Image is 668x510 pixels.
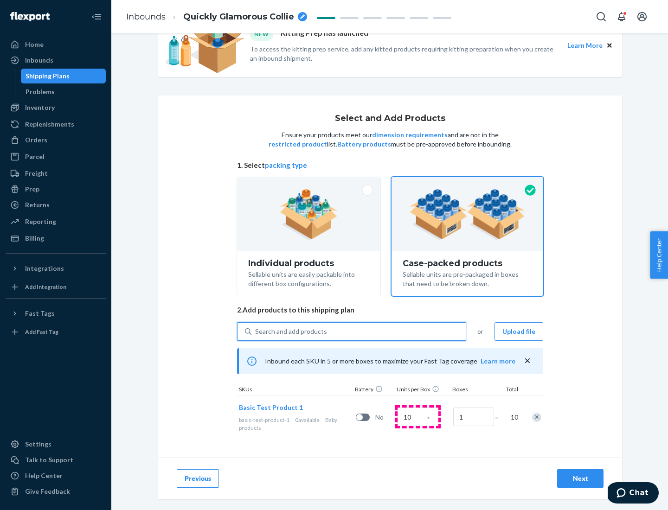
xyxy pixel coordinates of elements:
[557,469,604,488] button: Next
[650,231,668,279] button: Help Center
[25,152,45,161] div: Parcel
[268,130,513,149] p: Ensure your products meet our and are not in the list. must be pre-approved before inbounding.
[26,87,55,96] div: Problems
[237,348,543,374] div: Inbound each SKU in 5 or more boxes to maximize your Fast Tag coverage
[481,357,515,366] button: Learn more
[25,103,55,112] div: Inventory
[565,474,596,483] div: Next
[6,117,106,132] a: Replenishments
[10,12,50,21] img: Flexport logo
[6,214,106,229] a: Reporting
[25,264,64,273] div: Integrations
[353,385,395,395] div: Battery
[183,11,294,23] span: Quickly Glamorous Collie
[523,356,532,366] button: close
[633,7,651,26] button: Open account menu
[237,305,543,315] span: 2. Add products to this shipping plan
[25,440,51,449] div: Settings
[477,327,483,336] span: or
[6,198,106,212] a: Returns
[237,160,543,170] span: 1. Select
[6,133,106,147] a: Orders
[21,84,106,99] a: Problems
[25,471,63,480] div: Help Center
[26,71,70,81] div: Shipping Plans
[495,413,504,422] span: =
[119,3,315,31] ol: breadcrumbs
[177,469,219,488] button: Previous
[6,280,106,294] a: Add Integration
[6,484,106,499] button: Give Feedback
[395,385,450,395] div: Units per Box
[25,234,44,243] div: Billing
[6,325,106,339] a: Add Fast Tag
[567,40,603,51] button: Learn More
[604,40,615,51] button: Close
[6,261,106,276] button: Integrations
[450,385,497,395] div: Boxes
[612,7,631,26] button: Open notifications
[497,385,520,395] div: Total
[126,12,166,22] a: Inbounds
[375,413,394,422] span: No
[410,189,525,240] img: case-pack.59cecea509d18c883b923b81aeac6d0b.png
[237,385,353,395] div: SKUs
[239,416,352,432] div: Baby products
[6,149,106,164] a: Parcel
[281,28,368,40] p: Kitting Prep has launched
[608,482,659,505] iframe: Opens a widget where you can chat to one of our agents
[6,306,106,321] button: Fast Tags
[25,56,53,65] div: Inbounds
[239,403,303,412] button: Basic Test Product 1
[295,416,320,423] span: 0 available
[25,487,70,496] div: Give Feedback
[280,189,338,240] img: individual-pack.facf35554cb0f1810c75b2bd6df2d64e.png
[6,453,106,467] button: Talk to Support
[453,408,494,426] input: Number of boxes
[248,259,369,268] div: Individual products
[25,217,56,226] div: Reporting
[592,7,610,26] button: Open Search Box
[6,231,106,246] a: Billing
[495,322,543,341] button: Upload file
[25,185,39,194] div: Prep
[25,455,73,465] div: Talk to Support
[21,69,106,83] a: Shipping Plans
[248,268,369,288] div: Sellable units are easily packable into different box configurations.
[509,413,518,422] span: 10
[25,309,55,318] div: Fast Tags
[87,7,106,26] button: Close Navigation
[250,45,559,63] p: To access the kitting prep service, add any kitted products requiring kitting preparation when yo...
[255,327,327,336] div: Search and add products
[6,437,106,452] a: Settings
[239,416,289,423] span: basic-test-product-1
[25,135,47,145] div: Orders
[269,140,327,149] button: restricted product
[403,259,532,268] div: Case-packed products
[532,413,541,422] div: Remove Item
[25,200,50,210] div: Returns
[25,40,44,49] div: Home
[6,182,106,197] a: Prep
[6,37,106,52] a: Home
[265,160,307,170] button: packing type
[398,408,438,426] input: Case Quantity
[6,100,106,115] a: Inventory
[250,28,273,40] div: NEW
[335,114,445,123] h1: Select and Add Products
[6,53,106,68] a: Inbounds
[6,468,106,483] a: Help Center
[25,328,58,336] div: Add Fast Tag
[25,120,74,129] div: Replenishments
[239,403,303,411] span: Basic Test Product 1
[25,169,48,178] div: Freight
[372,130,448,140] button: dimension requirements
[6,166,106,181] a: Freight
[337,140,391,149] button: Battery products
[25,283,66,291] div: Add Integration
[403,268,532,288] div: Sellable units are pre-packaged in boxes that need to be broken down.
